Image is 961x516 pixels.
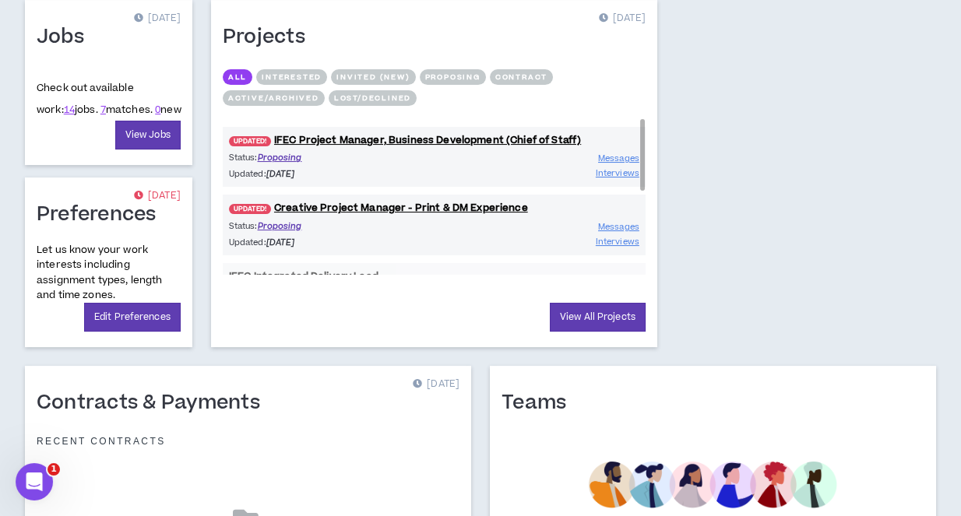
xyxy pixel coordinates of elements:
span: Messages [598,221,639,233]
a: View All Projects [550,303,646,332]
span: Messages [598,153,639,164]
span: UPDATED! [229,204,271,214]
button: Invited (new) [331,69,415,85]
a: UPDATED!Creative Project Manager - Print & DM Experience [223,201,646,216]
a: Edit Preferences [84,303,181,332]
a: UPDATED!IFEC Project Manager, Business Development (Chief of Staff) [223,133,646,148]
button: Proposing [420,69,486,85]
span: Interviews [596,167,639,179]
a: 14 [64,103,75,117]
h1: Jobs [37,25,96,50]
img: empty [589,462,837,508]
h1: Contracts & Payments [37,391,272,416]
p: [DATE] [599,11,646,26]
i: [DATE] [266,168,295,180]
p: Status: [229,219,435,233]
button: Contract [490,69,553,85]
p: Updated: [229,236,435,249]
span: Interviews [596,236,639,247]
p: Check out available work: [37,81,181,117]
i: [DATE] [266,237,295,248]
a: 7 [100,103,106,117]
a: Messages [598,219,639,234]
a: Interviews [596,234,639,249]
p: Updated: [229,167,435,181]
iframe: Intercom live chat [16,463,53,500]
span: 1 [48,463,60,476]
a: View Jobs [115,121,181,149]
a: 0 [155,103,160,117]
span: Proposing [258,152,302,163]
p: [DATE] [134,188,181,204]
p: Recent Contracts [37,435,166,448]
button: Lost/Declined [329,90,417,106]
span: new [155,103,181,117]
h1: Projects [223,25,317,50]
button: Interested [256,69,327,85]
a: Interviews [596,166,639,181]
span: Proposing [258,220,302,232]
p: Let us know your work interests including assignment types, length and time zones. [37,243,181,303]
span: jobs. [64,103,98,117]
p: Status: [229,151,435,164]
p: [DATE] [413,377,459,392]
h1: Teams [502,391,578,416]
button: Active/Archived [223,90,325,106]
h1: Preferences [37,202,168,227]
span: matches. [100,103,153,117]
p: [DATE] [134,11,181,26]
span: UPDATED! [229,136,271,146]
a: Messages [598,151,639,166]
button: All [223,69,252,85]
